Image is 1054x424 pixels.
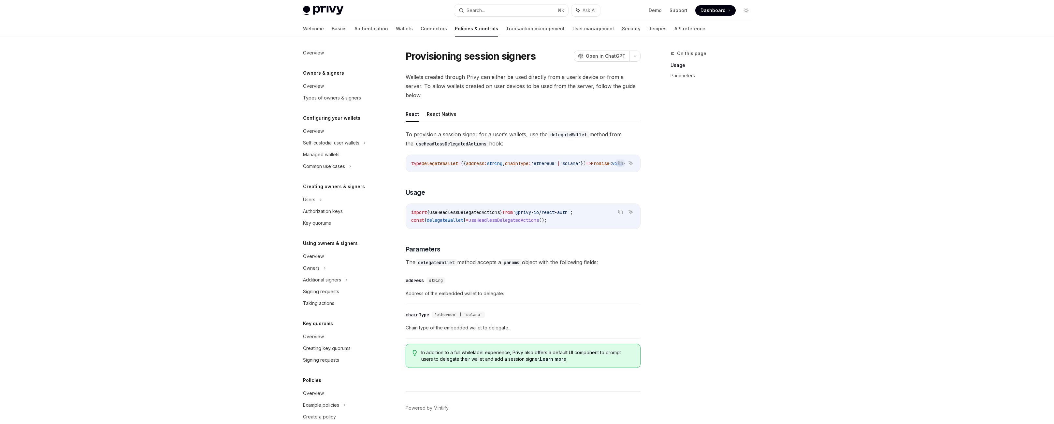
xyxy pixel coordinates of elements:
[298,205,381,217] a: Authorization keys
[298,297,381,309] a: Taking actions
[574,51,629,62] button: Open in ChatGPT
[591,160,609,166] span: Promise
[560,160,581,166] span: 'solana'
[427,217,463,223] span: delegateWallet
[609,160,612,166] span: <
[458,160,461,166] span: =
[671,60,757,70] a: Usage
[406,72,641,100] span: Wallets created through Privy can either be used directly from a user’s device or from a server. ...
[354,21,388,37] a: Authentication
[469,217,539,223] span: useHeadlessDelegatedActions
[411,209,427,215] span: import
[303,376,321,384] h5: Policies
[298,125,381,137] a: Overview
[406,258,641,267] span: The method accepts a object with the following fields:
[298,331,381,342] a: Overview
[528,160,531,166] span: :
[622,21,641,37] a: Security
[570,209,573,215] span: ;
[406,277,424,284] div: address
[303,196,315,204] div: Users
[461,160,466,166] span: ({
[413,140,489,147] code: useHeadlessDelegatedActions
[298,80,381,92] a: Overview
[406,405,449,411] a: Powered by Mintlify
[484,160,487,166] span: :
[455,21,498,37] a: Policies & controls
[298,217,381,229] a: Key quorums
[427,209,429,215] span: {
[406,50,536,62] h1: Provisioning session signers
[406,324,641,332] span: Chain type of the embedded wallet to delegate.
[303,413,336,421] div: Create a policy
[303,320,333,327] h5: Key quorums
[298,411,381,423] a: Create a policy
[406,290,641,297] span: Address of the embedded wallet to delegate.
[298,354,381,366] a: Signing requests
[467,7,485,14] div: Search...
[583,7,596,14] span: Ask AI
[303,69,344,77] h5: Owners & signers
[454,5,568,16] button: Search...⌘K
[298,250,381,262] a: Overview
[502,209,513,215] span: from
[303,401,339,409] div: Example policies
[434,312,482,317] span: 'ethereum' | 'solana'
[303,183,365,190] h5: Creating owners & signers
[463,217,466,223] span: }
[411,160,422,166] span: type
[424,217,427,223] span: {
[627,159,635,167] button: Ask AI
[700,7,726,14] span: Dashboard
[396,21,413,37] a: Wallets
[406,188,425,197] span: Usage
[671,70,757,81] a: Parameters
[298,47,381,59] a: Overview
[298,387,381,399] a: Overview
[539,217,547,223] span: ();
[415,259,457,266] code: delegateWallet
[303,207,343,215] div: Authorization keys
[531,160,557,166] span: 'ethereum'
[695,5,736,16] a: Dashboard
[298,92,381,104] a: Types of owners & signers
[586,160,591,166] span: =>
[406,311,429,318] div: chainType
[500,209,502,215] span: }
[303,49,324,57] div: Overview
[303,239,358,247] h5: Using owners & signers
[548,131,589,138] code: delegateWallet
[332,21,347,37] a: Basics
[427,106,456,122] button: React Native
[421,349,633,362] span: In addition to a full whitelabel experience, Privy also offers a default UI component to prompt u...
[303,333,324,341] div: Overview
[303,139,359,147] div: Self-custodial user wallets
[670,7,687,14] a: Support
[303,344,351,352] div: Creating key quorums
[502,160,505,166] span: ,
[303,219,331,227] div: Key quorums
[303,252,324,260] div: Overview
[303,276,341,284] div: Additional signers
[677,50,706,57] span: On this page
[303,82,324,90] div: Overview
[649,7,662,14] a: Demo
[298,342,381,354] a: Creating key quorums
[303,389,324,397] div: Overview
[303,94,361,102] div: Types of owners & signers
[406,130,641,148] span: To provision a session signer for a user’s wallets, use the method from the hook:
[513,209,570,215] span: '@privy-io/react-auth'
[674,21,705,37] a: API reference
[540,356,566,362] a: Learn more
[303,21,324,37] a: Welcome
[298,286,381,297] a: Signing requests
[612,160,622,166] span: void
[506,21,565,37] a: Transaction management
[303,6,343,15] img: light logo
[303,127,324,135] div: Overview
[303,288,339,295] div: Signing requests
[411,217,424,223] span: const
[572,21,614,37] a: User management
[557,160,560,166] span: |
[303,162,345,170] div: Common use cases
